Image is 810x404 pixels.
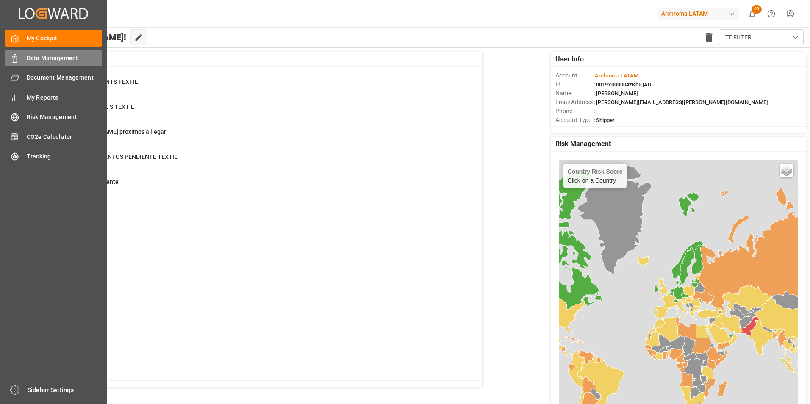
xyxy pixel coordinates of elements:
[27,34,103,43] span: My Cockpit
[27,93,103,102] span: My Reports
[595,72,638,79] span: Archroma LATAM
[5,50,102,66] a: Data Management
[555,80,594,89] span: Id
[594,108,600,114] span: : —
[594,99,768,105] span: : [PERSON_NAME][EMAIL_ADDRESS][PERSON_NAME][DOMAIN_NAME]
[27,54,103,63] span: Data Management
[555,54,584,64] span: User Info
[555,107,594,116] span: Phone
[743,4,762,23] button: show 99 new notifications
[5,89,102,105] a: My Reports
[762,4,781,23] button: Help Center
[35,29,126,45] span: Hello [PERSON_NAME]!
[5,148,102,165] a: Tracking
[44,177,472,195] a: 483Textil PO PendientePurchase Orders
[65,153,178,160] span: ENVIO DOCUMENTOS PENDIENTE TEXTIL
[5,69,102,86] a: Document Management
[555,116,594,125] span: Account Type
[594,81,652,88] span: : 0019Y000004zKhIQAU
[594,72,638,79] span: :
[27,73,103,82] span: Document Management
[594,90,638,97] span: : [PERSON_NAME]
[658,6,743,22] button: Archroma LATAM
[28,386,103,395] span: Sidebar Settings
[780,164,793,177] a: Layers
[44,127,472,145] a: 80En [PERSON_NAME] proximos a llegarContainer Schema
[5,128,102,145] a: CO2e Calculator
[65,128,166,135] span: En [PERSON_NAME] proximos a llegar
[555,98,594,107] span: Email Address
[555,89,594,98] span: Name
[594,117,615,123] span: : Shipper
[658,8,739,20] div: Archroma LATAM
[44,77,472,95] a: 85TRANSSHIPMENTS TEXTILContainer Schema
[568,168,623,175] h4: Country Risk Score
[725,33,752,42] span: TE FILTER
[752,5,762,14] span: 99
[719,29,804,45] button: open menu
[44,102,472,120] a: 43CAMBIO DE ETA´S TEXTILContainer Schema
[555,139,611,149] span: Risk Management
[27,113,103,122] span: Risk Management
[27,133,103,141] span: CO2e Calculator
[5,109,102,125] a: Risk Management
[555,71,594,80] span: Account
[568,168,623,184] div: Click on a Country
[5,30,102,47] a: My Cockpit
[27,152,103,161] span: Tracking
[44,152,472,170] a: 13ENVIO DOCUMENTOS PENDIENTE TEXTILPurchase Orders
